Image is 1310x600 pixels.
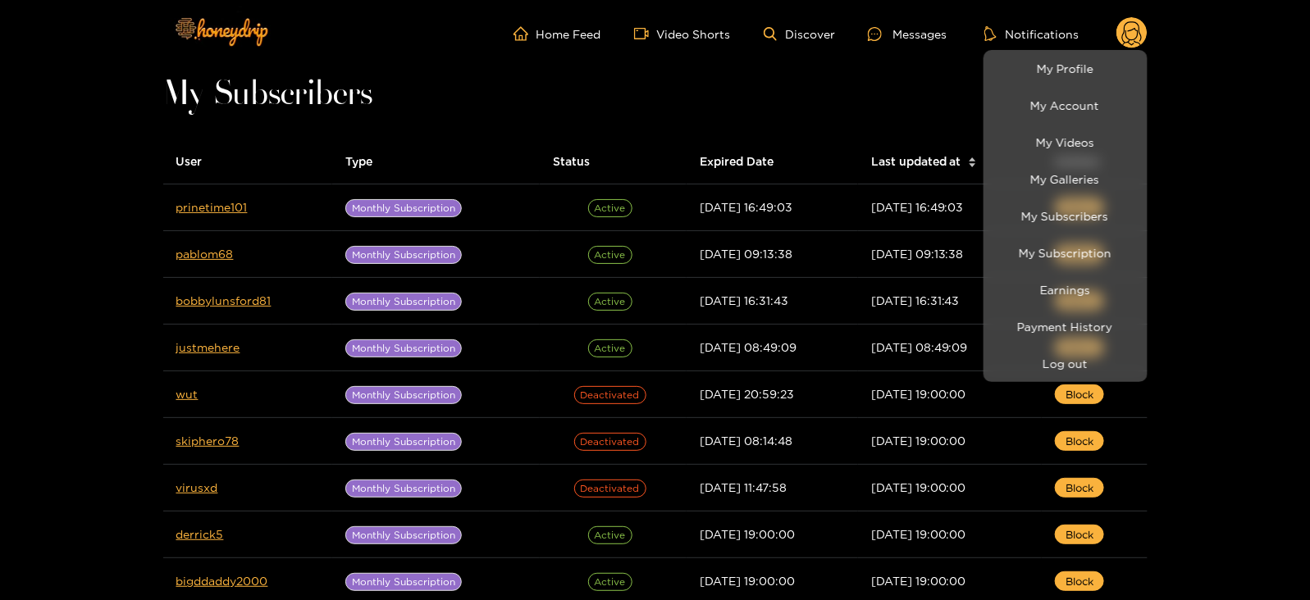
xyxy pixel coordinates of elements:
a: Payment History [988,312,1143,341]
a: My Galleries [988,165,1143,193]
a: My Subscribers [988,202,1143,230]
a: My Profile [988,54,1143,83]
a: My Account [988,91,1143,120]
a: My Subscription [988,239,1143,267]
a: My Videos [988,128,1143,157]
a: Earnings [988,275,1143,304]
button: Log out [988,349,1143,378]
